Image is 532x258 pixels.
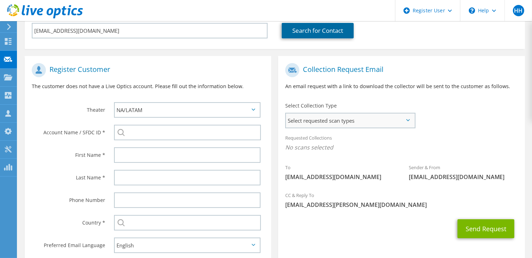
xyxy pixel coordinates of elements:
p: The customer does not have a Live Optics account. Please fill out the information below. [32,82,264,90]
span: [EMAIL_ADDRESS][PERSON_NAME][DOMAIN_NAME] [285,201,518,209]
label: Preferred Email Language [32,238,105,249]
svg: \n [469,7,475,14]
label: Phone Number [32,192,105,204]
h1: Collection Request Email [285,63,514,77]
span: HH [513,5,524,16]
h1: Register Customer [32,63,261,77]
span: No scans selected [285,143,518,151]
div: Requested Collections [278,130,525,156]
div: Sender & From [402,160,525,184]
div: CC & Reply To [278,188,525,212]
label: Theater [32,102,105,113]
label: Last Name * [32,170,105,181]
div: To [278,160,401,184]
label: Country * [32,215,105,226]
label: Select Collection Type [285,102,337,109]
label: Account Name / SFDC ID * [32,125,105,136]
a: Search for Contact [282,23,354,38]
p: An email request with a link to download the collector will be sent to the customer as follows. [285,82,518,90]
span: Select requested scan types [286,113,414,128]
button: Send Request [458,219,514,238]
span: [EMAIL_ADDRESS][DOMAIN_NAME] [285,173,394,181]
label: First Name * [32,147,105,159]
span: [EMAIL_ADDRESS][DOMAIN_NAME] [409,173,518,181]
